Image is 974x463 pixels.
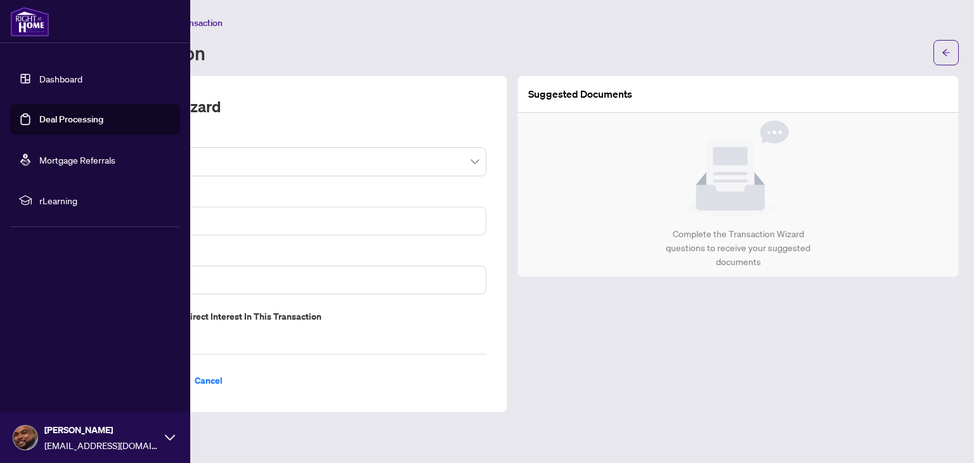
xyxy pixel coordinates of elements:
[10,6,49,37] img: logo
[87,192,486,205] label: MLS ID
[87,310,486,323] label: Do you have direct or indirect interest in this transaction
[158,17,223,29] span: Add Transaction
[39,114,103,125] a: Deal Processing
[39,193,171,207] span: rLearning
[39,73,82,84] a: Dashboard
[653,227,824,269] div: Complete the Transaction Wizard questions to receive your suggested documents
[195,370,223,391] span: Cancel
[44,423,159,437] span: [PERSON_NAME]
[44,438,159,452] span: [EMAIL_ADDRESS][DOMAIN_NAME]
[923,419,961,457] button: Open asap
[185,370,233,391] button: Cancel
[687,121,789,217] img: Null State Icon
[87,251,486,264] label: Property Address
[87,132,486,146] label: Transaction Type
[942,48,951,57] span: arrow-left
[528,86,632,102] article: Suggested Documents
[39,154,115,166] a: Mortgage Referrals
[13,426,37,450] img: Profile Icon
